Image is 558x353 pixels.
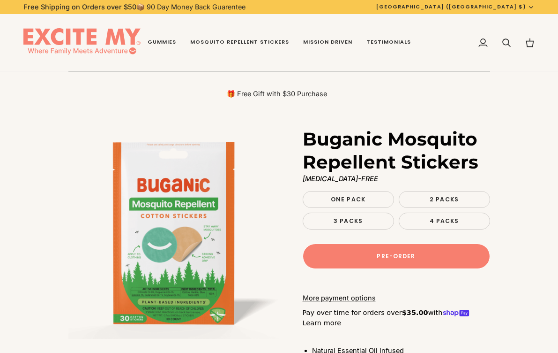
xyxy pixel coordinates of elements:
[331,195,365,203] span: One Pack
[377,252,415,261] span: Pre-order
[303,293,490,303] a: More payment options
[296,14,359,71] a: Mission Driven
[334,217,363,225] span: 3 Packs
[23,28,141,57] img: EXCITE MY®
[190,38,290,46] span: Mosquito Repellent Stickers
[68,89,485,99] p: 🎁 Free Gift with $30 Purchase
[430,195,459,203] span: 2 Packs
[303,244,490,269] button: Pre-order
[148,38,176,46] span: Gummies
[183,14,297,71] a: Mosquito Repellent Stickers
[303,128,483,174] h1: Buganic Mosquito Repellent Stickers
[430,217,459,225] span: 4 Packs
[23,2,246,12] p: 📦 90 Day Money Back Guarentee
[359,14,418,71] a: Testimonials
[303,175,378,183] strong: [MEDICAL_DATA]-FREE
[369,3,542,11] button: [GEOGRAPHIC_DATA] ([GEOGRAPHIC_DATA] $)
[141,14,183,71] a: Gummies
[68,128,279,339] img: Buganic Mosquito Repellent Stickers
[303,38,352,46] span: Mission Driven
[23,3,136,11] strong: Free Shipping on Orders over $50
[366,38,411,46] span: Testimonials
